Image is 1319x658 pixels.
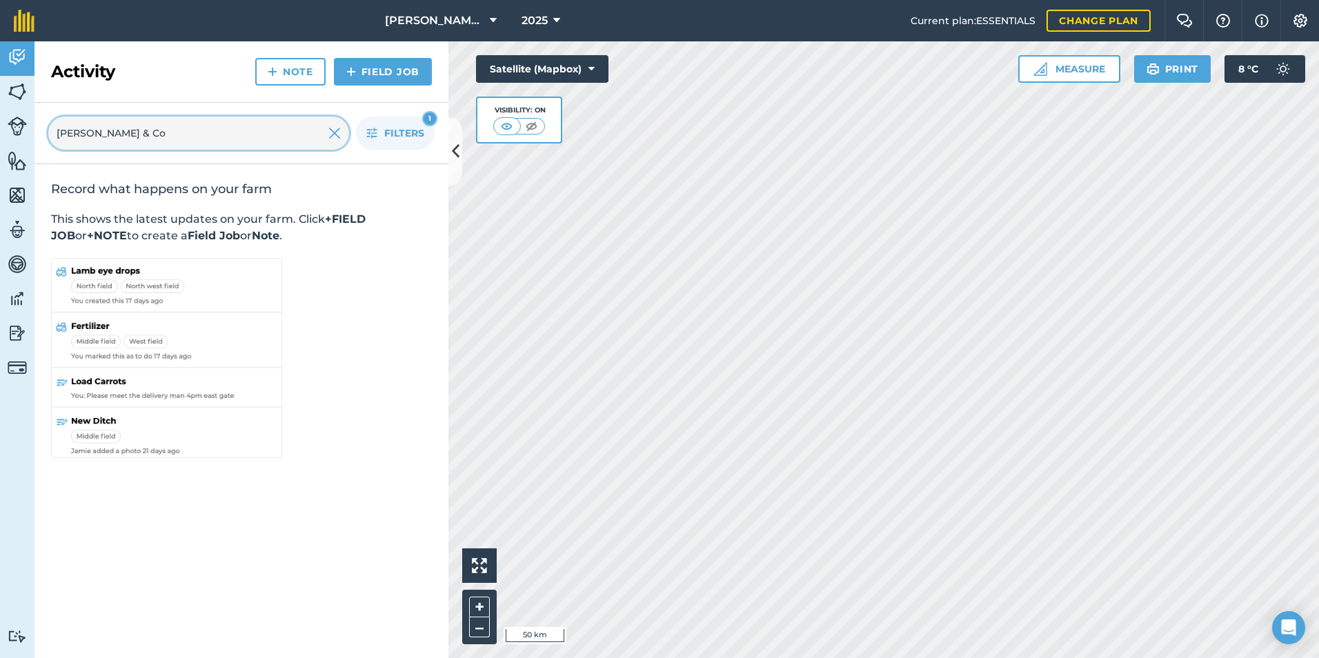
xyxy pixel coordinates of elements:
button: 8 °C [1224,55,1305,83]
img: svg+xml;base64,PHN2ZyB4bWxucz0iaHR0cDovL3d3dy53My5vcmcvMjAwMC9zdmciIHdpZHRoPSIxNCIgaGVpZ2h0PSIyNC... [346,63,356,80]
button: – [469,617,490,637]
img: svg+xml;base64,PHN2ZyB4bWxucz0iaHR0cDovL3d3dy53My5vcmcvMjAwMC9zdmciIHdpZHRoPSIxOSIgaGVpZ2h0PSIyNC... [1147,61,1160,77]
img: svg+xml;base64,PHN2ZyB4bWxucz0iaHR0cDovL3d3dy53My5vcmcvMjAwMC9zdmciIHdpZHRoPSI1NiIgaGVpZ2h0PSI2MC... [8,185,27,206]
img: svg+xml;base64,PHN2ZyB4bWxucz0iaHR0cDovL3d3dy53My5vcmcvMjAwMC9zdmciIHdpZHRoPSI1NiIgaGVpZ2h0PSI2MC... [8,81,27,102]
strong: Note [252,229,279,242]
img: fieldmargin Logo [14,10,34,32]
img: svg+xml;base64,PD94bWwgdmVyc2lvbj0iMS4wIiBlbmNvZGluZz0idXRmLTgiPz4KPCEtLSBHZW5lcmF0b3I6IEFkb2JlIE... [8,323,27,343]
img: svg+xml;base64,PD94bWwgdmVyc2lvbj0iMS4wIiBlbmNvZGluZz0idXRmLTgiPz4KPCEtLSBHZW5lcmF0b3I6IEFkb2JlIE... [8,254,27,275]
button: + [469,597,490,617]
a: Note [255,58,326,86]
img: svg+xml;base64,PD94bWwgdmVyc2lvbj0iMS4wIiBlbmNvZGluZz0idXRmLTgiPz4KPCEtLSBHZW5lcmF0b3I6IEFkb2JlIE... [8,630,27,643]
div: 1 [422,111,437,126]
button: Satellite (Mapbox) [476,55,608,83]
h2: Activity [51,61,115,83]
button: Print [1134,55,1211,83]
div: Open Intercom Messenger [1272,611,1305,644]
span: 8 ° C [1238,55,1258,83]
div: Visibility: On [493,105,546,116]
span: Filters [384,126,424,141]
img: svg+xml;base64,PHN2ZyB4bWxucz0iaHR0cDovL3d3dy53My5vcmcvMjAwMC9zdmciIHdpZHRoPSI1MCIgaGVpZ2h0PSI0MC... [523,119,540,133]
img: svg+xml;base64,PD94bWwgdmVyc2lvbj0iMS4wIiBlbmNvZGluZz0idXRmLTgiPz4KPCEtLSBHZW5lcmF0b3I6IEFkb2JlIE... [8,47,27,68]
img: svg+xml;base64,PD94bWwgdmVyc2lvbj0iMS4wIiBlbmNvZGluZz0idXRmLTgiPz4KPCEtLSBHZW5lcmF0b3I6IEFkb2JlIE... [8,117,27,136]
input: Search for an activity [48,117,349,150]
strong: Field Job [188,229,240,242]
strong: +NOTE [87,229,127,242]
a: Field Job [334,58,432,86]
img: svg+xml;base64,PHN2ZyB4bWxucz0iaHR0cDovL3d3dy53My5vcmcvMjAwMC9zdmciIHdpZHRoPSIyMiIgaGVpZ2h0PSIzMC... [328,125,341,141]
p: This shows the latest updates on your farm. Click or to create a or . [51,211,432,244]
img: A cog icon [1292,14,1309,28]
span: 2025 [522,12,548,29]
img: svg+xml;base64,PD94bWwgdmVyc2lvbj0iMS4wIiBlbmNvZGluZz0idXRmLTgiPz4KPCEtLSBHZW5lcmF0b3I6IEFkb2JlIE... [8,288,27,309]
img: svg+xml;base64,PD94bWwgdmVyc2lvbj0iMS4wIiBlbmNvZGluZz0idXRmLTgiPz4KPCEtLSBHZW5lcmF0b3I6IEFkb2JlIE... [8,219,27,240]
img: svg+xml;base64,PD94bWwgdmVyc2lvbj0iMS4wIiBlbmNvZGluZz0idXRmLTgiPz4KPCEtLSBHZW5lcmF0b3I6IEFkb2JlIE... [1269,55,1297,83]
img: Two speech bubbles overlapping with the left bubble in the forefront [1176,14,1193,28]
button: Filters [356,117,435,150]
img: svg+xml;base64,PHN2ZyB4bWxucz0iaHR0cDovL3d3dy53My5vcmcvMjAwMC9zdmciIHdpZHRoPSIxNyIgaGVpZ2h0PSIxNy... [1255,12,1269,29]
h2: Record what happens on your farm [51,181,432,197]
a: Change plan [1047,10,1151,32]
button: Measure [1018,55,1120,83]
span: Current plan : ESSENTIALS [911,13,1035,28]
img: svg+xml;base64,PHN2ZyB4bWxucz0iaHR0cDovL3d3dy53My5vcmcvMjAwMC9zdmciIHdpZHRoPSI1NiIgaGVpZ2h0PSI2MC... [8,150,27,171]
img: svg+xml;base64,PHN2ZyB4bWxucz0iaHR0cDovL3d3dy53My5vcmcvMjAwMC9zdmciIHdpZHRoPSI1MCIgaGVpZ2h0PSI0MC... [498,119,515,133]
img: Ruler icon [1033,62,1047,76]
img: svg+xml;base64,PHN2ZyB4bWxucz0iaHR0cDovL3d3dy53My5vcmcvMjAwMC9zdmciIHdpZHRoPSIxNCIgaGVpZ2h0PSIyNC... [268,63,277,80]
img: svg+xml;base64,PD94bWwgdmVyc2lvbj0iMS4wIiBlbmNvZGluZz0idXRmLTgiPz4KPCEtLSBHZW5lcmF0b3I6IEFkb2JlIE... [8,358,27,377]
span: [PERSON_NAME] ASAHI PADDOCKS [385,12,484,29]
img: Four arrows, one pointing top left, one top right, one bottom right and the last bottom left [472,558,487,573]
img: A question mark icon [1215,14,1231,28]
